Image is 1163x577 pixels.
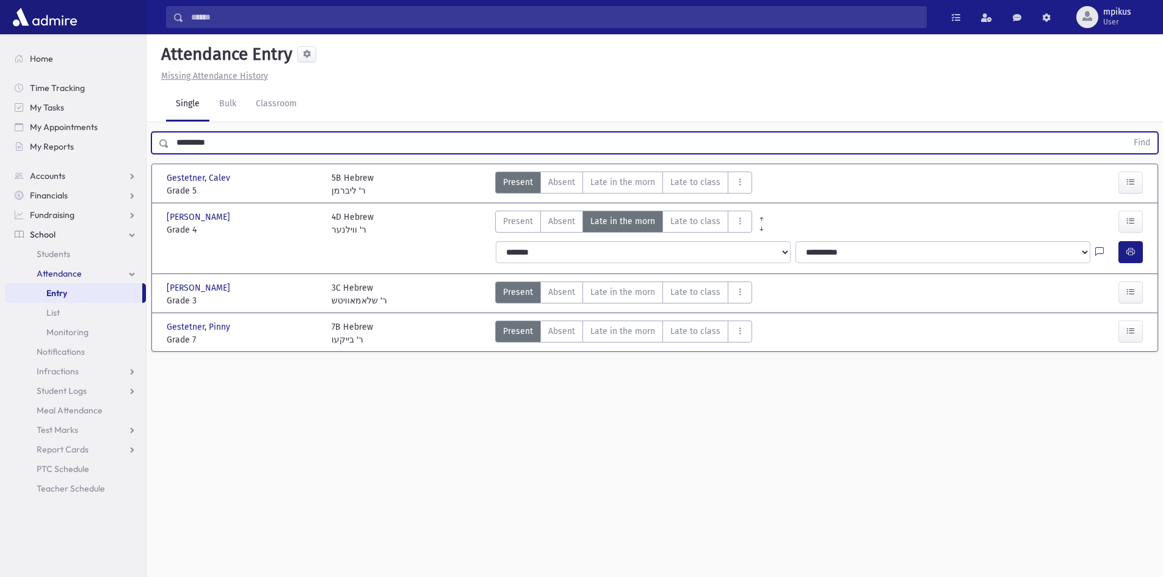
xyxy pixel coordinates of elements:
span: Meal Attendance [37,405,103,416]
span: Students [37,249,70,259]
a: Time Tracking [5,78,146,98]
span: Report Cards [37,444,89,455]
span: Notifications [37,346,85,357]
span: Teacher Schedule [37,483,105,494]
span: Late to class [670,325,720,338]
span: User [1103,17,1131,27]
a: Financials [5,186,146,205]
h5: Attendance Entry [156,44,292,65]
a: List [5,303,146,322]
span: Late in the morn [590,176,655,189]
span: Accounts [30,170,65,181]
a: Infractions [5,361,146,381]
a: Classroom [246,87,306,122]
span: Fundraising [30,209,74,220]
span: School [30,229,56,240]
span: Late to class [670,286,720,299]
span: Present [503,286,533,299]
span: Gestetner, Pinny [167,321,233,333]
span: Infractions [37,366,79,377]
u: Missing Attendance History [161,71,268,81]
a: Monitoring [5,322,146,342]
img: AdmirePro [10,5,80,29]
div: 3C Hebrew ר' שלאמאוויטש [332,281,387,307]
span: List [46,307,60,318]
span: Late in the morn [590,325,655,338]
span: Absent [548,325,575,338]
a: Report Cards [5,440,146,459]
span: Late in the morn [590,215,655,228]
div: 5B Hebrew ר' ליברמן [332,172,374,197]
div: 7B Hebrew ר' בייקעו [332,321,373,346]
span: Late to class [670,215,720,228]
span: Late in the morn [590,286,655,299]
span: Late to class [670,176,720,189]
span: Grade 3 [167,294,319,307]
input: Search [184,6,926,28]
a: Single [166,87,209,122]
span: Entry [46,288,67,299]
a: Students [5,244,146,264]
span: Student Logs [37,385,87,396]
span: Gestetner, Calev [167,172,233,184]
a: My Appointments [5,117,146,137]
a: PTC Schedule [5,459,146,479]
span: Time Tracking [30,82,85,93]
span: Present [503,325,533,338]
div: 4D Hebrew ר' ווילנער [332,211,374,236]
span: Attendance [37,268,82,279]
a: Notifications [5,342,146,361]
span: Absent [548,215,575,228]
span: Test Marks [37,424,78,435]
a: Attendance [5,264,146,283]
a: Test Marks [5,420,146,440]
span: [PERSON_NAME] [167,211,233,223]
a: Teacher Schedule [5,479,146,498]
div: AttTypes [495,172,752,197]
a: Student Logs [5,381,146,401]
div: AttTypes [495,211,752,236]
a: My Tasks [5,98,146,117]
span: Absent [548,176,575,189]
a: Missing Attendance History [156,71,268,81]
span: Present [503,176,533,189]
a: Fundraising [5,205,146,225]
a: Entry [5,283,142,303]
a: Home [5,49,146,68]
span: My Tasks [30,102,64,113]
span: My Reports [30,141,74,152]
a: Bulk [209,87,246,122]
span: PTC Schedule [37,463,89,474]
span: Financials [30,190,68,201]
span: Grade 5 [167,184,319,197]
div: AttTypes [495,281,752,307]
span: Grade 7 [167,333,319,346]
span: Home [30,53,53,64]
a: My Reports [5,137,146,156]
span: Absent [548,286,575,299]
span: Monitoring [46,327,89,338]
span: Present [503,215,533,228]
button: Find [1126,132,1158,153]
span: My Appointments [30,122,98,132]
span: [PERSON_NAME] [167,281,233,294]
a: Meal Attendance [5,401,146,420]
div: AttTypes [495,321,752,346]
span: mpikus [1103,7,1131,17]
span: Grade 4 [167,223,319,236]
a: Accounts [5,166,146,186]
a: School [5,225,146,244]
